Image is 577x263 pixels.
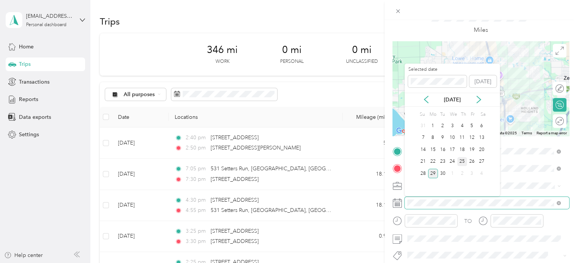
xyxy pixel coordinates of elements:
[476,157,486,167] div: 27
[394,126,419,136] img: Google
[457,169,467,178] div: 2
[428,121,438,131] div: 1
[438,121,448,131] div: 2
[438,157,448,167] div: 23
[457,121,467,131] div: 4
[489,131,517,135] span: Map data ©2025
[418,133,428,143] div: 7
[467,133,477,143] div: 12
[460,109,467,120] div: Th
[418,145,428,154] div: 14
[469,75,496,87] button: [DATE]
[408,66,467,73] label: Selected date
[436,96,468,104] p: [DATE]
[476,121,486,131] div: 6
[447,157,457,167] div: 24
[438,169,448,178] div: 30
[469,109,476,120] div: Fr
[447,121,457,131] div: 3
[428,145,438,154] div: 15
[476,169,486,178] div: 4
[428,109,436,120] div: Mo
[439,109,446,120] div: Tu
[447,169,457,178] div: 1
[394,126,419,136] a: Open this area in Google Maps (opens a new window)
[447,145,457,154] div: 17
[476,145,486,154] div: 20
[418,121,428,131] div: 31
[467,121,477,131] div: 5
[479,109,486,120] div: Sa
[457,145,467,154] div: 18
[474,25,488,35] p: Miles
[418,169,428,178] div: 28
[476,133,486,143] div: 13
[467,169,477,178] div: 3
[467,145,477,154] div: 19
[438,133,448,143] div: 9
[467,157,477,167] div: 26
[537,131,567,135] a: Report a map error
[448,109,457,120] div: We
[418,157,428,167] div: 21
[428,157,438,167] div: 22
[521,131,532,135] a: Terms (opens in new tab)
[418,109,425,120] div: Su
[535,221,577,263] iframe: Everlance-gr Chat Button Frame
[464,217,472,225] div: TO
[457,133,467,143] div: 11
[428,133,438,143] div: 8
[457,157,467,167] div: 25
[447,133,457,143] div: 10
[428,169,438,178] div: 29
[438,145,448,154] div: 16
